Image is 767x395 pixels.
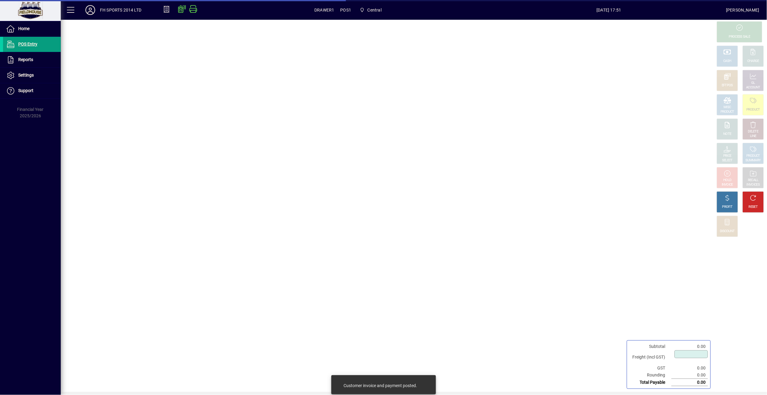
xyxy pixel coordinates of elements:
div: EFTPOS [722,83,733,88]
div: Customer invoice and payment posted. [344,383,417,389]
div: NOTE [724,132,731,136]
td: Rounding [630,372,672,379]
td: 0.00 [672,372,708,379]
div: MISC [724,105,731,110]
a: Settings [3,68,61,83]
div: INVOICE [722,183,733,187]
div: FH SPORTS 2014 LTD [100,5,141,15]
td: Freight (Incl GST) [630,350,672,365]
span: POS1 [340,5,351,15]
a: Reports [3,52,61,67]
td: GST [630,365,672,372]
div: INVOICES [747,183,760,187]
button: Profile [81,5,100,15]
span: Central [368,5,382,15]
div: RECALL [748,178,759,183]
td: Subtotal [630,343,672,350]
div: GL [751,81,755,85]
span: Central [357,5,384,15]
td: 0.00 [672,365,708,372]
div: SUMMARY [746,158,761,163]
div: PRODUCT [746,154,760,158]
div: DELETE [748,129,758,134]
a: Support [3,83,61,98]
div: PRODUCT [720,110,734,114]
div: HOLD [724,178,731,183]
span: POS Entry [18,42,37,46]
div: ACCOUNT [746,85,760,90]
span: DRAWER1 [314,5,334,15]
div: [PERSON_NAME] [726,5,759,15]
div: RESET [749,205,758,209]
a: Home [3,21,61,36]
td: Total Payable [630,379,672,386]
div: PROFIT [722,205,733,209]
span: Settings [18,73,34,77]
span: Home [18,26,29,31]
td: 0.00 [672,343,708,350]
div: PRICE [724,154,732,158]
div: CASH [724,59,731,64]
span: Reports [18,57,33,62]
div: DISCOUNT [720,229,735,234]
div: SELECT [722,158,733,163]
td: 0.00 [672,379,708,386]
div: PRODUCT [746,108,760,112]
div: LINE [750,134,756,139]
span: [DATE] 17:51 [492,5,726,15]
div: PROCESS SALE [729,35,750,39]
span: Support [18,88,33,93]
div: CHARGE [748,59,759,64]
